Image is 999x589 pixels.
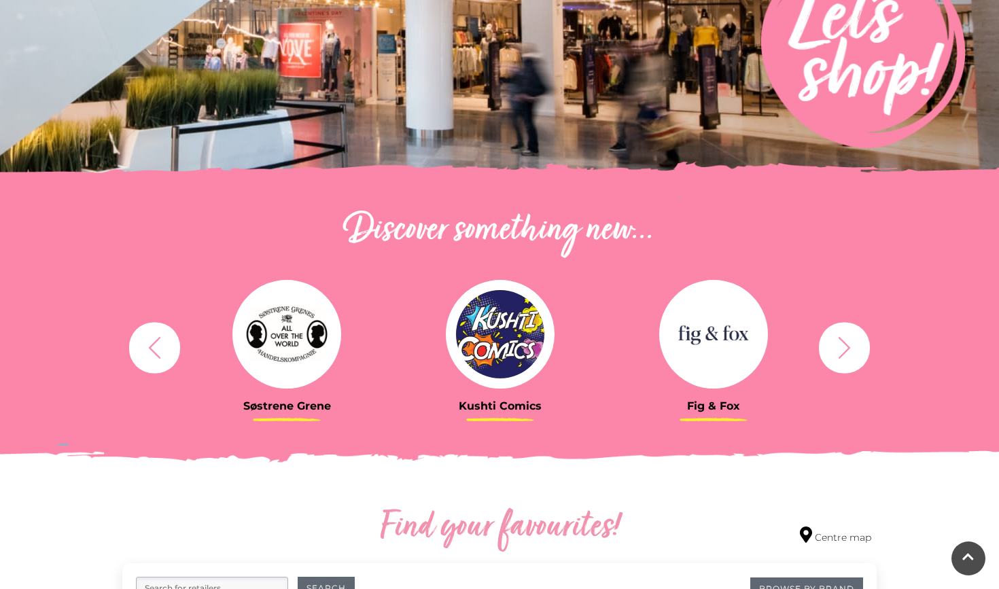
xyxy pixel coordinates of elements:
a: Søstrene Grene [190,280,383,412]
a: Fig & Fox [617,280,810,412]
a: Kushti Comics [404,280,597,412]
h3: Fig & Fox [617,399,810,412]
h3: Søstrene Grene [190,399,383,412]
h3: Kushti Comics [404,399,597,412]
h2: Find your favourites! [251,506,748,550]
a: Centre map [800,526,871,545]
h2: Discover something new... [122,209,877,253]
